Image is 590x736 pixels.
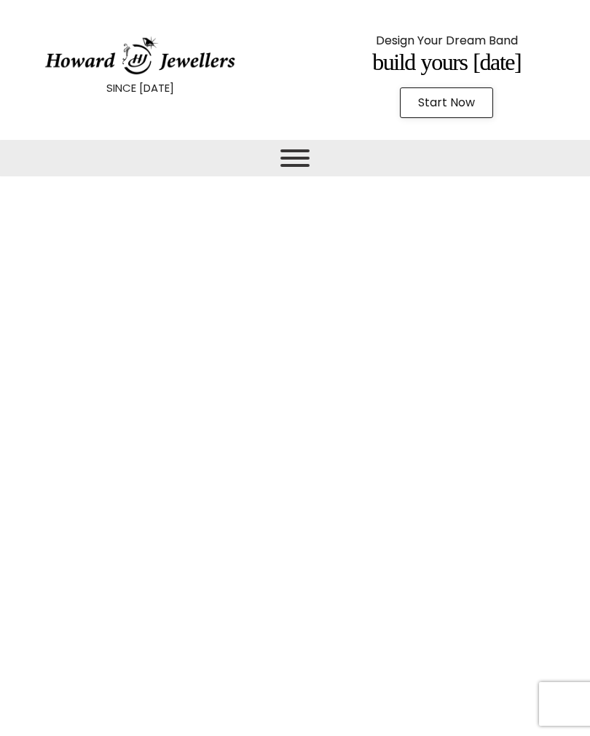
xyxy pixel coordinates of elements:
[372,49,521,75] span: Build Yours [DATE]
[280,149,310,167] button: Toggle Menu
[36,79,243,98] p: SINCE [DATE]
[400,87,493,118] a: Start Now
[418,97,475,109] span: Start Now
[343,30,550,52] p: Design Your Dream Band
[44,36,236,75] img: HowardJewellersLogo-04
